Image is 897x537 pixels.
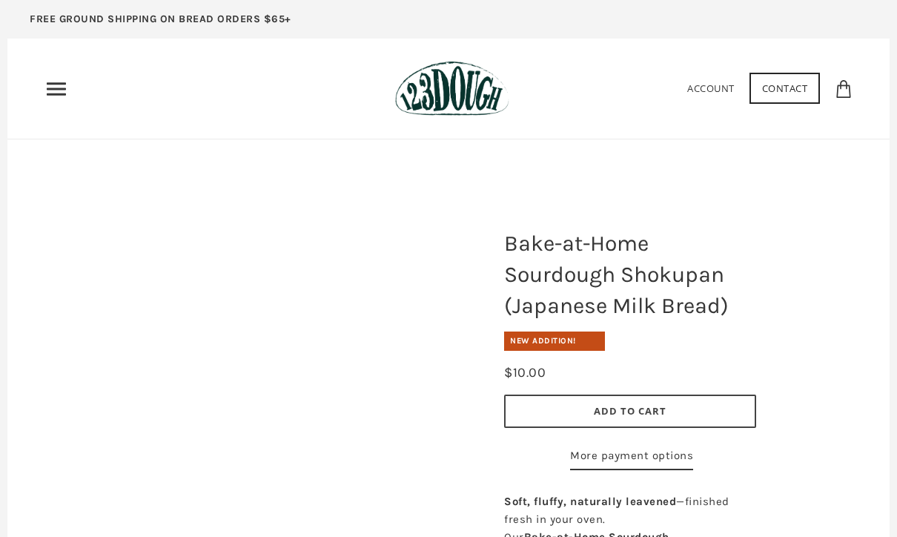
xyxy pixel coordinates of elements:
[7,7,314,39] a: FREE GROUND SHIPPING ON BREAD ORDERS $65+
[395,61,509,116] img: 123Dough Bakery
[30,11,291,27] p: FREE GROUND SHIPPING ON BREAD ORDERS $65+
[504,332,605,351] div: New Addition!
[504,362,546,383] div: $10.00
[493,220,767,329] h1: Bake-at-Home Sourdough Shokupan (Japanese Milk Bread)
[570,447,693,470] a: More payment options
[749,73,821,104] a: Contact
[687,82,735,95] a: Account
[44,77,68,101] nav: Primary
[504,495,676,508] strong: Soft, fluffy, naturally leavened
[504,395,756,428] button: Add to Cart
[594,404,666,418] span: Add to Cart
